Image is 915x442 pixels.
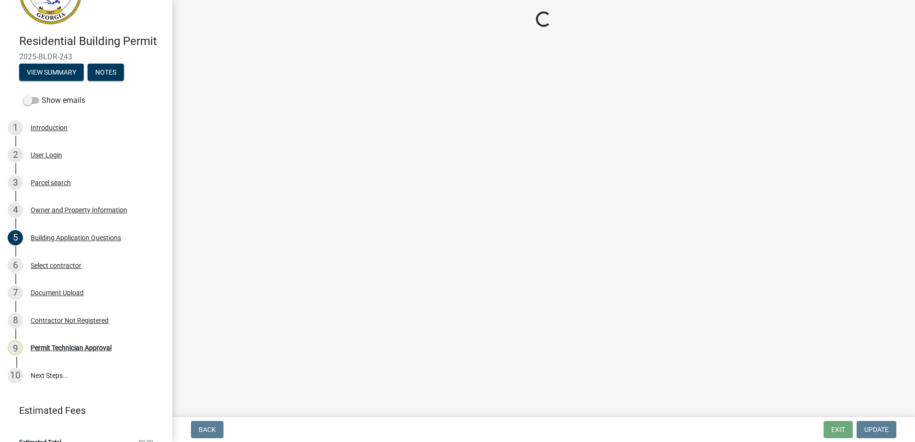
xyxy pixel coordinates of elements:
div: 3 [8,175,23,190]
div: Permit Technician Approval [31,344,112,351]
div: 2 [8,147,23,163]
div: 9 [8,340,23,355]
div: Building Application Questions [31,234,121,241]
label: Show emails [23,95,85,106]
button: Notes [88,64,124,81]
wm-modal-confirm: Notes [88,69,124,77]
button: View Summary [19,64,84,81]
div: 10 [8,368,23,383]
div: User Login [31,152,62,158]
wm-modal-confirm: Summary [19,69,84,77]
span: Update [864,426,889,433]
button: Update [857,421,896,438]
a: Estimated Fees [8,401,157,420]
span: 2025-BLDR-243 [19,52,153,61]
div: 4 [8,202,23,218]
div: Contractor Not Registered [31,317,109,324]
div: Introduction [31,124,67,131]
div: 1 [8,120,23,135]
button: Back [191,421,223,438]
div: Owner and Property Information [31,207,127,213]
button: Exit [824,421,853,438]
span: Back [199,426,216,433]
div: 5 [8,230,23,245]
div: Document Upload [31,289,84,296]
div: Parcel search [31,179,71,186]
div: 8 [8,313,23,328]
h4: Residential Building Permit [19,34,165,48]
div: Select contractor [31,262,81,269]
div: 6 [8,258,23,273]
div: 7 [8,285,23,300]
